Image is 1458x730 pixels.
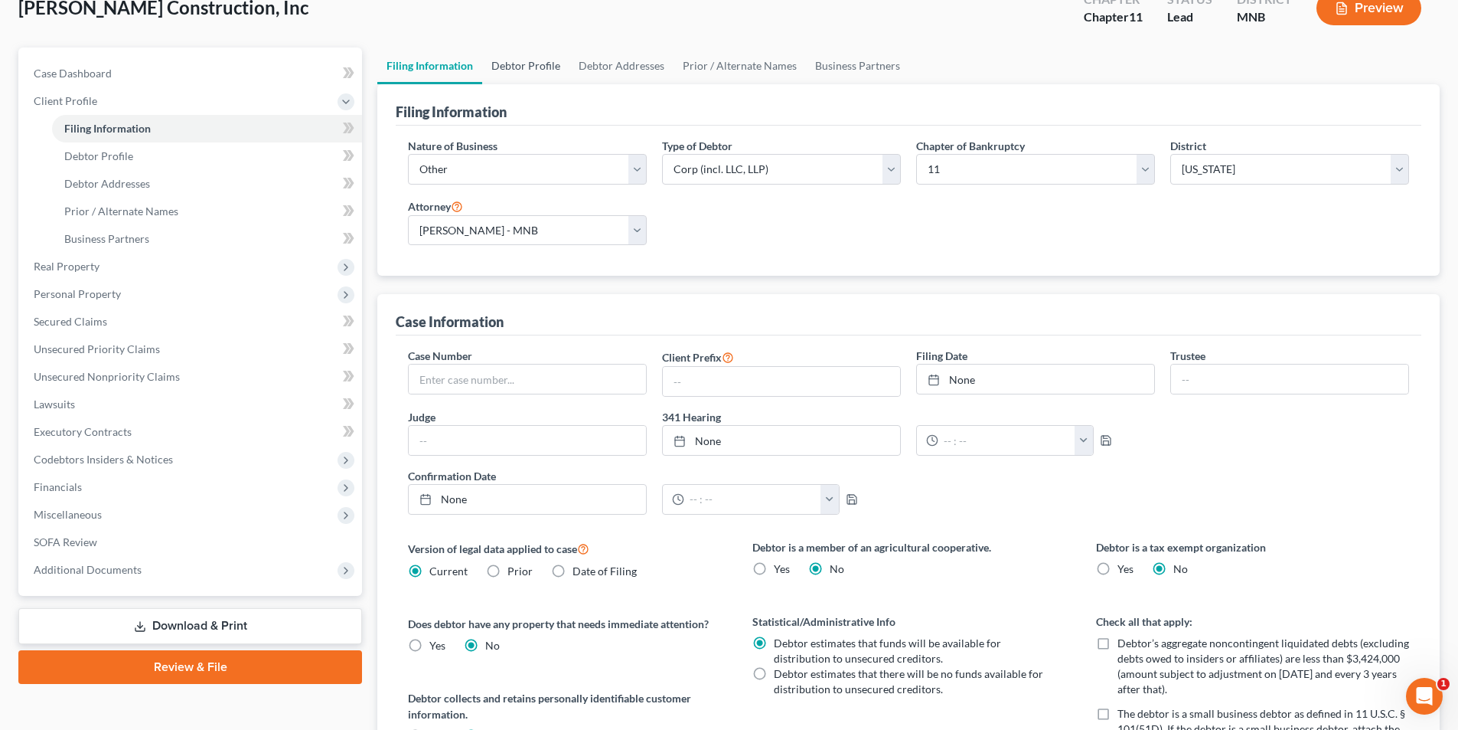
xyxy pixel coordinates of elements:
[34,480,82,493] span: Financials
[662,348,734,366] label: Client Prefix
[64,122,151,135] span: Filing Information
[64,149,133,162] span: Debtor Profile
[396,103,507,121] div: Filing Information
[34,315,107,328] span: Secured Claims
[1237,8,1292,26] div: MNB
[34,370,180,383] span: Unsecured Nonpriority Claims
[1406,678,1443,715] iframe: Intercom live chat
[1171,365,1408,394] input: --
[377,47,482,84] a: Filing Information
[774,562,790,575] span: Yes
[654,409,1163,425] label: 341 Hearing
[34,398,75,411] span: Lawsuits
[674,47,806,84] a: Prior / Alternate Names
[34,342,160,355] span: Unsecured Priority Claims
[52,115,362,142] a: Filing Information
[663,367,900,396] input: --
[774,637,1001,665] span: Debtor estimates that funds will be available for distribution to unsecured creditors.
[663,426,900,455] a: None
[684,485,821,514] input: -- : --
[1117,562,1133,575] span: Yes
[408,539,721,558] label: Version of legal data applied to case
[408,348,472,364] label: Case Number
[1096,614,1409,630] label: Check all that apply:
[21,308,362,336] a: Secured Claims
[1167,8,1212,26] div: Lead
[1096,539,1409,555] label: Debtor is a tax exempt organization
[429,639,445,652] span: Yes
[34,563,142,576] span: Additional Documents
[64,232,149,245] span: Business Partners
[408,616,721,632] label: Does debtor have any property that needs immediate attention?
[1173,562,1188,575] span: No
[21,336,362,363] a: Unsecured Priority Claims
[409,485,646,514] a: None
[21,60,362,87] a: Case Dashboard
[64,205,178,218] span: Prior / Alternate Names
[34,260,99,273] span: Real Property
[408,409,435,425] label: Judge
[1129,9,1143,24] span: 11
[1170,138,1206,154] label: District
[408,690,721,722] label: Debtor collects and retains personally identifiable customer information.
[34,508,102,521] span: Miscellaneous
[774,667,1043,696] span: Debtor estimates that there will be no funds available for distribution to unsecured creditors.
[572,565,637,578] span: Date of Filing
[507,565,533,578] span: Prior
[830,562,844,575] span: No
[938,426,1075,455] input: -- : --
[18,608,362,644] a: Download & Print
[485,639,500,652] span: No
[18,650,362,684] a: Review & File
[21,418,362,446] a: Executory Contracts
[806,47,909,84] a: Business Partners
[396,313,504,331] div: Case Information
[752,614,1065,630] label: Statistical/Administrative Info
[408,138,497,154] label: Nature of Business
[34,453,173,466] span: Codebtors Insiders & Notices
[408,197,463,215] label: Attorney
[409,365,646,394] input: Enter case number...
[34,287,121,300] span: Personal Property
[64,177,150,190] span: Debtor Addresses
[662,138,732,154] label: Type of Debtor
[21,363,362,391] a: Unsecured Nonpriority Claims
[1084,8,1143,26] div: Chapter
[52,170,362,198] a: Debtor Addresses
[52,225,362,253] a: Business Partners
[34,425,132,438] span: Executory Contracts
[916,348,967,364] label: Filing Date
[34,67,112,80] span: Case Dashboard
[21,529,362,556] a: SOFA Review
[34,94,97,107] span: Client Profile
[482,47,569,84] a: Debtor Profile
[429,565,468,578] span: Current
[752,539,1065,555] label: Debtor is a member of an agricultural cooperative.
[21,391,362,418] a: Lawsuits
[569,47,674,84] a: Debtor Addresses
[1117,637,1409,696] span: Debtor’s aggregate noncontingent liquidated debts (excluding debts owed to insiders or affiliates...
[916,138,1025,154] label: Chapter of Bankruptcy
[1437,678,1450,690] span: 1
[34,535,97,548] span: SOFA Review
[409,426,646,455] input: --
[917,365,1154,394] a: None
[52,142,362,170] a: Debtor Profile
[1170,348,1205,364] label: Trustee
[400,468,908,484] label: Confirmation Date
[52,198,362,225] a: Prior / Alternate Names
